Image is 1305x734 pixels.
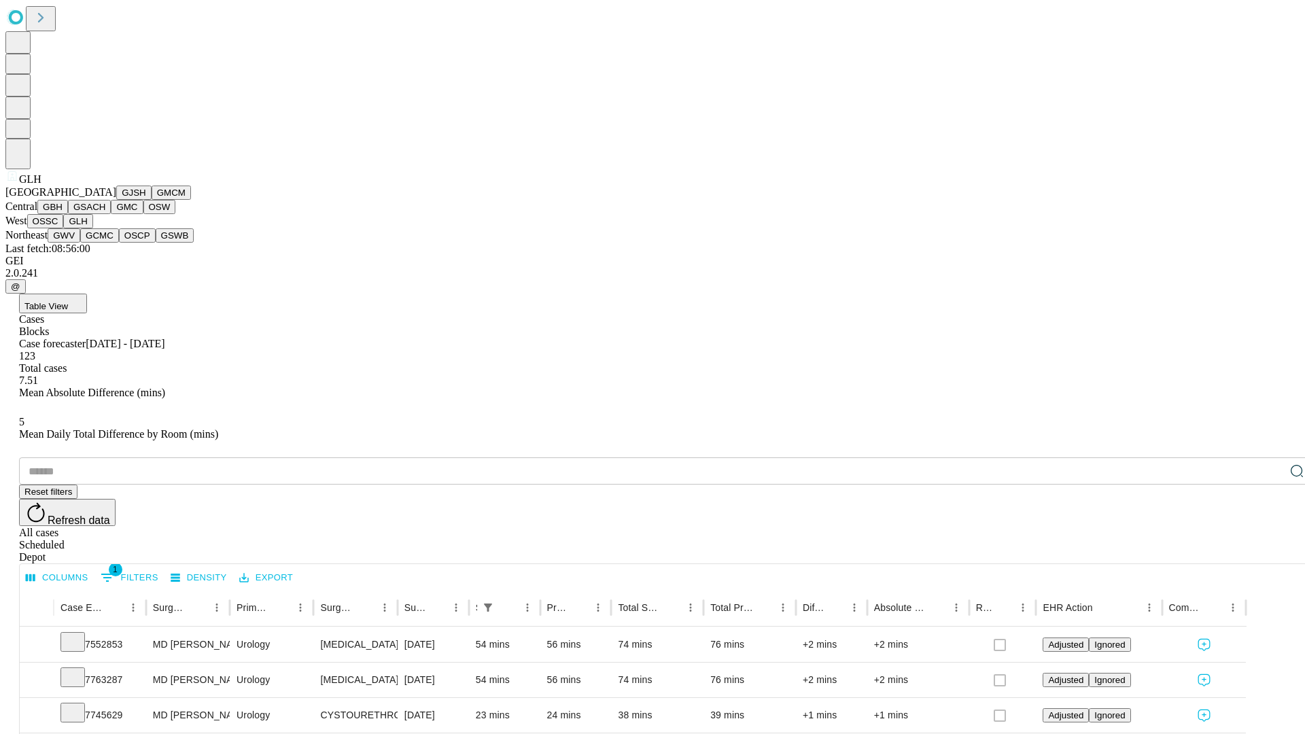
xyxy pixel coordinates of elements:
div: 54 mins [476,627,534,662]
span: Mean Daily Total Difference by Room (mins) [19,428,218,440]
div: +1 mins [874,698,962,733]
span: Case forecaster [19,338,86,349]
button: Sort [188,598,207,617]
button: Ignored [1089,708,1130,722]
div: Comments [1169,602,1203,613]
span: Ignored [1094,675,1125,685]
button: GMC [111,200,143,214]
div: CYSTOURETHROSCOPY WITH [MEDICAL_DATA] REMOVAL SIMPLE [320,698,390,733]
button: Menu [518,598,537,617]
span: Reset filters [24,487,72,497]
div: Surgery Name [320,602,354,613]
button: Sort [826,598,845,617]
div: Urology [237,627,307,662]
div: Urology [237,698,307,733]
div: Absolute Difference [874,602,926,613]
button: Menu [375,598,394,617]
div: +2 mins [803,663,860,697]
button: Menu [291,598,310,617]
div: 7745629 [60,698,139,733]
span: Refresh data [48,514,110,526]
button: Sort [662,598,681,617]
span: Ignored [1094,710,1125,720]
div: +2 mins [874,663,962,697]
div: MD [PERSON_NAME] Jr [PERSON_NAME] E Md [153,627,223,662]
div: GEI [5,255,1300,267]
div: 7552853 [60,627,139,662]
div: [DATE] [404,663,462,697]
button: OSSC [27,214,64,228]
div: 7763287 [60,663,139,697]
button: Menu [947,598,966,617]
button: Sort [499,598,518,617]
span: Ignored [1094,640,1125,650]
div: Total Predicted Duration [710,602,753,613]
span: Northeast [5,229,48,241]
span: 123 [19,350,35,362]
button: GWV [48,228,80,243]
button: Expand [27,669,47,693]
div: 1 active filter [478,598,498,617]
button: Menu [207,598,226,617]
div: MD [PERSON_NAME] Jr [PERSON_NAME] E Md [153,698,223,733]
div: 74 mins [618,663,697,697]
button: Adjusted [1043,673,1089,687]
span: Adjusted [1048,675,1083,685]
div: 56 mins [547,627,605,662]
button: Sort [928,598,947,617]
div: [MEDICAL_DATA] EXTRACORPOREAL SHOCK WAVE [320,663,390,697]
span: Last fetch: 08:56:00 [5,243,90,254]
button: Expand [27,704,47,728]
button: Menu [124,598,143,617]
button: GSACH [68,200,111,214]
button: Export [236,567,296,589]
span: 1 [109,563,122,576]
div: 76 mins [710,663,789,697]
button: GJSH [116,186,152,200]
button: @ [5,279,26,294]
button: GCMC [80,228,119,243]
span: [GEOGRAPHIC_DATA] [5,186,116,198]
button: GLH [63,214,92,228]
button: Expand [27,633,47,657]
span: Adjusted [1048,710,1083,720]
button: Ignored [1089,673,1130,687]
div: [MEDICAL_DATA] EXTRACORPOREAL SHOCK WAVE [320,627,390,662]
div: +2 mins [803,627,860,662]
button: Sort [1204,598,1223,617]
button: GBH [37,200,68,214]
div: Urology [237,663,307,697]
div: 23 mins [476,698,534,733]
button: Menu [1013,598,1032,617]
div: Difference [803,602,824,613]
button: Sort [570,598,589,617]
button: Menu [447,598,466,617]
button: Sort [754,598,773,617]
span: Adjusted [1048,640,1083,650]
div: 56 mins [547,663,605,697]
button: OSW [143,200,176,214]
button: Menu [1140,598,1159,617]
button: Menu [845,598,864,617]
button: Adjusted [1043,637,1089,652]
button: Sort [994,598,1013,617]
div: 24 mins [547,698,605,733]
div: 38 mins [618,698,697,733]
div: +2 mins [874,627,962,662]
button: Adjusted [1043,708,1089,722]
button: Menu [773,598,793,617]
span: Total cases [19,362,67,374]
button: Sort [1094,598,1113,617]
button: Select columns [22,567,92,589]
div: [DATE] [404,698,462,733]
button: Reset filters [19,485,77,499]
div: Surgeon Name [153,602,187,613]
button: GSWB [156,228,194,243]
div: Case Epic Id [60,602,103,613]
button: Sort [428,598,447,617]
span: GLH [19,173,41,185]
div: Primary Service [237,602,271,613]
span: 5 [19,416,24,427]
div: [DATE] [404,627,462,662]
div: 76 mins [710,627,789,662]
